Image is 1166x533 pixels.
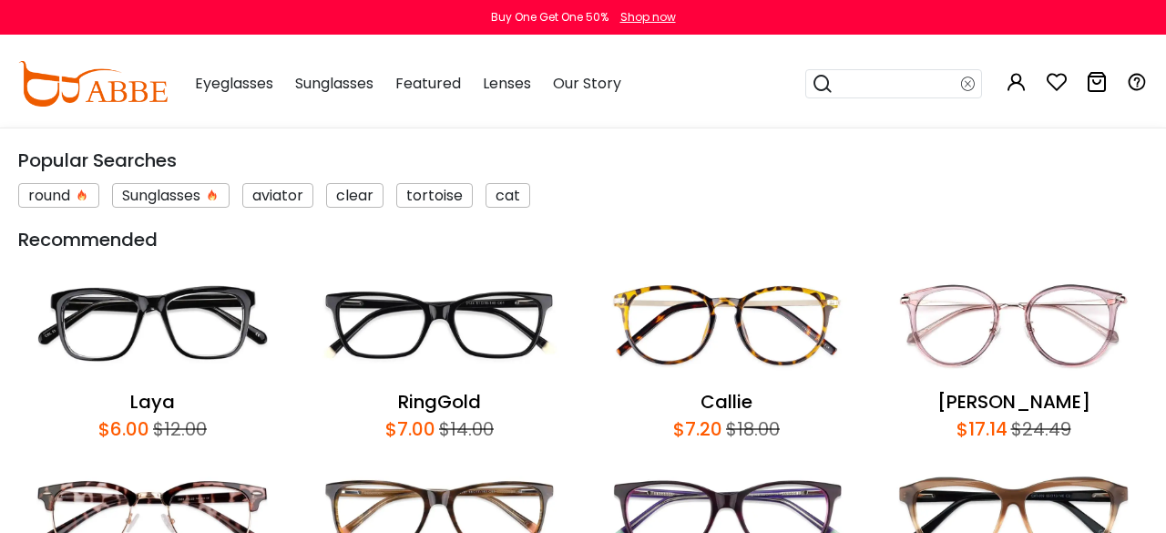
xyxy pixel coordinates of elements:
[130,389,175,415] a: Laya
[18,262,287,388] img: Laya
[149,415,207,443] div: $12.00
[112,183,230,208] div: Sunglasses
[18,226,1148,253] div: Recommended
[242,183,313,208] div: aviator
[956,415,1007,443] div: $17.14
[1007,415,1071,443] div: $24.49
[98,415,149,443] div: $6.00
[611,9,676,25] a: Shop now
[722,415,780,443] div: $18.00
[553,73,621,94] span: Our Story
[18,183,99,208] div: round
[305,262,574,388] img: RingGold
[486,183,530,208] div: cat
[396,183,473,208] div: tortoise
[937,389,1090,415] a: [PERSON_NAME]
[620,9,676,26] div: Shop now
[592,262,861,388] img: Callie
[701,389,752,415] a: Callie
[879,262,1148,388] img: Naomi
[491,9,609,26] div: Buy One Get One 50%
[18,147,1148,174] div: Popular Searches
[295,73,373,94] span: Sunglasses
[483,73,531,94] span: Lenses
[326,183,384,208] div: clear
[385,415,435,443] div: $7.00
[435,415,494,443] div: $14.00
[395,73,461,94] span: Featured
[195,73,273,94] span: Eyeglasses
[673,415,722,443] div: $7.20
[398,389,481,415] a: RingGold
[18,61,168,107] img: abbeglasses.com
